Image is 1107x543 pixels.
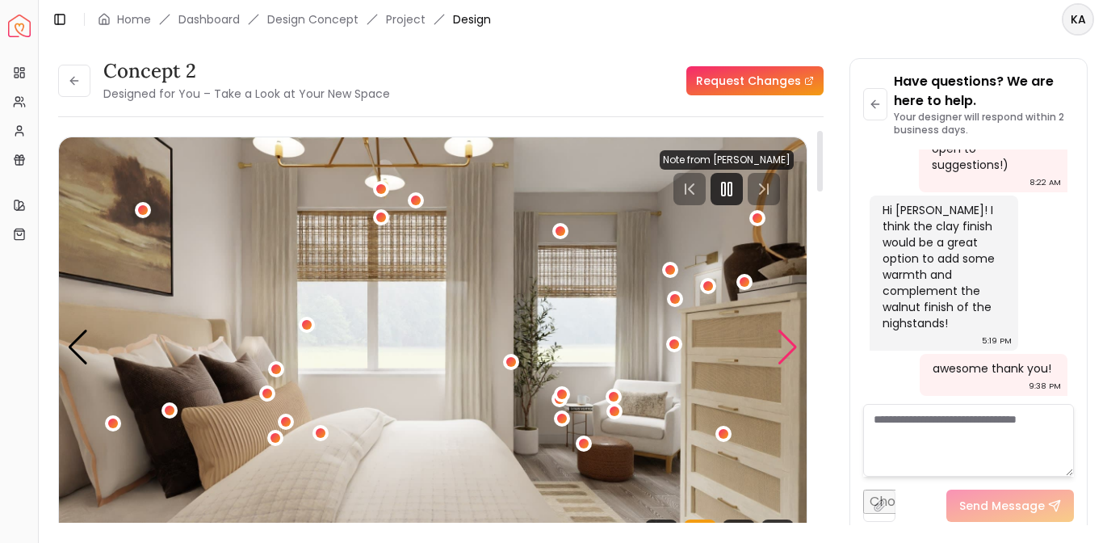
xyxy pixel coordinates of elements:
h3: concept 2 [103,58,390,84]
p: Have questions? We are here to help. [894,72,1074,111]
nav: breadcrumb [98,11,491,27]
div: 5:19 PM [982,333,1012,349]
a: Dashboard [178,11,240,27]
div: Note from [PERSON_NAME] [660,150,794,170]
button: KA [1062,3,1094,36]
div: Hi [PERSON_NAME]! I think the clay finish would be a great option to add some warmth and compleme... [883,202,1002,331]
svg: Pause [717,179,736,199]
small: Designed for You – Take a Look at Your New Space [103,86,390,102]
div: 8:22 AM [1029,175,1061,191]
div: awesome thank you! [933,360,1051,377]
li: Design Concept [267,11,359,27]
a: Project [386,11,426,27]
p: Your designer will respond within 2 business days. [894,111,1074,137]
div: 9:38 PM [1029,378,1061,394]
a: Home [117,11,151,27]
span: Design [453,11,491,27]
span: KA [1063,5,1092,34]
img: Spacejoy Logo [8,15,31,37]
a: Request Changes [686,66,824,95]
div: Previous slide [67,330,89,365]
div: Next slide [777,330,799,365]
a: Spacejoy [8,15,31,37]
